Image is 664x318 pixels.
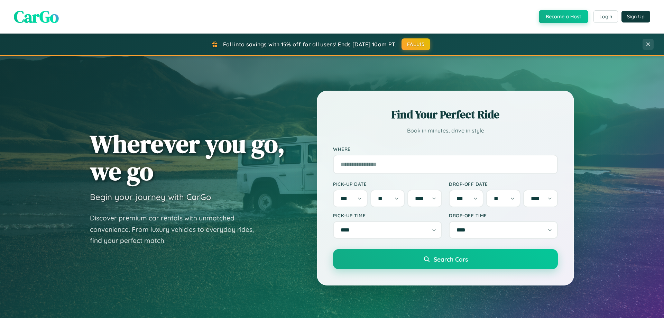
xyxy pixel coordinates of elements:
button: Sign Up [621,11,650,22]
label: Pick-up Time [333,212,442,218]
label: Drop-off Date [449,181,558,187]
span: Search Cars [434,255,468,263]
label: Where [333,146,558,152]
p: Discover premium car rentals with unmatched convenience. From luxury vehicles to everyday rides, ... [90,212,263,246]
button: Login [593,10,618,23]
h3: Begin your journey with CarGo [90,192,211,202]
button: Become a Host [539,10,588,23]
span: CarGo [14,5,59,28]
span: Fall into savings with 15% off for all users! Ends [DATE] 10am PT. [223,41,396,48]
label: Drop-off Time [449,212,558,218]
h2: Find Your Perfect Ride [333,107,558,122]
label: Pick-up Date [333,181,442,187]
button: Search Cars [333,249,558,269]
button: FALL15 [402,38,431,50]
p: Book in minutes, drive in style [333,126,558,136]
h1: Wherever you go, we go [90,130,285,185]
